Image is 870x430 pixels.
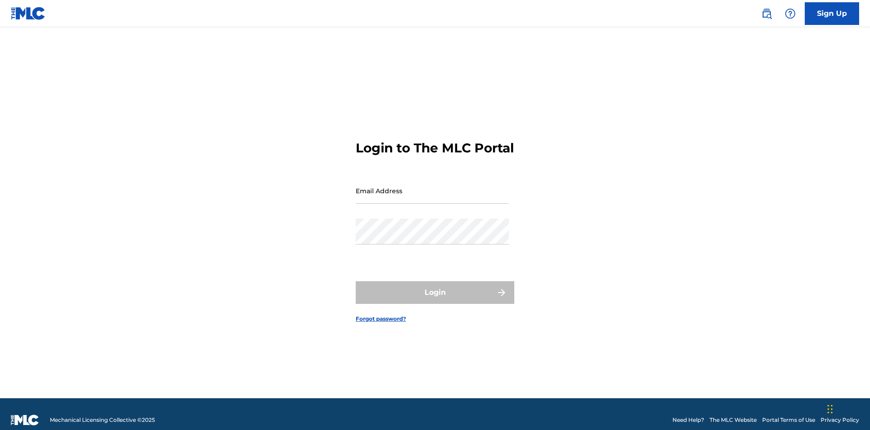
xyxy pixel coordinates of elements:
span: Mechanical Licensing Collective © 2025 [50,416,155,424]
a: Privacy Policy [821,416,859,424]
a: Portal Terms of Use [762,416,815,424]
h3: Login to The MLC Portal [356,140,514,156]
a: The MLC Website [710,416,757,424]
a: Need Help? [672,416,704,424]
img: logo [11,415,39,425]
img: search [761,8,772,19]
img: MLC Logo [11,7,46,20]
a: Public Search [758,5,776,23]
div: Help [781,5,799,23]
a: Sign Up [805,2,859,25]
a: Forgot password? [356,315,406,323]
div: Drag [827,396,833,423]
iframe: Chat Widget [825,386,870,430]
img: help [785,8,796,19]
